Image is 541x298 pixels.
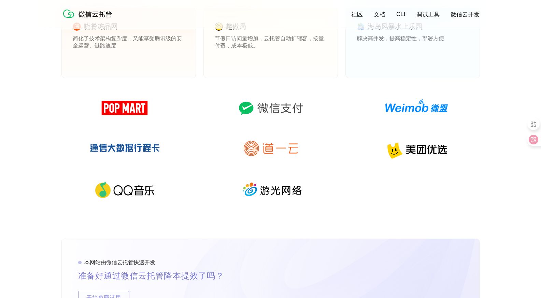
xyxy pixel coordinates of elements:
[357,35,469,49] p: 解决高并发，提高稳定性，部署方便
[215,35,327,49] p: 节假日访问量增加，云托管自动扩缩容，按量付费，成本极低。
[416,11,440,18] a: 调试工具
[62,16,116,22] a: 微信云托管
[451,11,480,18] a: 微信云开发
[351,11,363,18] a: 社区
[374,11,385,18] a: 文档
[396,11,405,18] a: CLI
[84,259,155,266] p: 本网站由微信云托管快速开发
[73,35,185,49] p: 简化了技术架构复杂度，又能享受腾讯级的安全运营、链路速度
[78,269,241,283] p: 准备好通过微信云托管降本提效了吗？
[62,7,116,20] img: 微信云托管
